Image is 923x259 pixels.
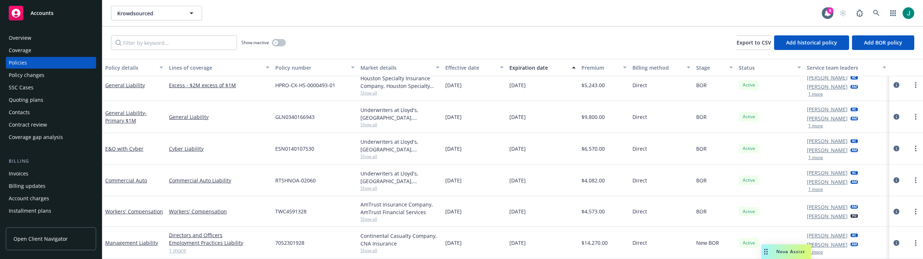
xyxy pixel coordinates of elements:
[776,248,805,255] span: Nova Assist
[105,82,145,89] a: General Liability
[9,205,51,217] div: Installment plans
[892,176,901,185] a: circleInformation
[807,74,848,81] a: [PERSON_NAME]
[807,212,848,220] a: [PERSON_NAME]
[9,45,31,56] div: Coverage
[169,113,269,121] a: General Liability
[360,247,440,254] span: Show all
[808,250,823,254] button: 1 more
[169,177,269,184] a: Commercial Auto Liability
[742,177,756,183] span: Active
[903,7,914,19] img: photo
[836,6,850,20] a: Start snowing
[886,6,900,20] a: Switch app
[6,180,96,192] a: Billing updates
[736,59,804,76] button: Status
[807,115,848,122] a: [PERSON_NAME]
[445,208,462,215] span: [DATE]
[169,247,269,254] a: 1 more
[9,32,31,44] div: Overview
[696,177,707,184] span: BOR
[632,239,647,247] span: Direct
[742,82,756,88] span: Active
[807,178,848,186] a: [PERSON_NAME]
[807,203,848,211] a: [PERSON_NAME]
[13,235,68,243] span: Open Client Navigator
[6,131,96,143] a: Coverage gap analysis
[911,207,920,216] a: more
[737,39,771,46] span: Export to CSV
[360,185,440,191] span: Show all
[632,113,647,121] span: Direct
[105,177,147,184] a: Commercial Auto
[630,59,693,76] button: Billing method
[6,57,96,69] a: Policies
[808,124,823,128] button: 1 more
[742,113,756,120] span: Active
[169,81,269,89] a: Excess - $2M excess of $1M
[742,208,756,215] span: Active
[360,170,440,185] div: Underwriters at Lloyd's, [GEOGRAPHIC_DATA], [PERSON_NAME] of [GEOGRAPHIC_DATA]
[9,180,46,192] div: Billing updates
[911,144,920,153] a: more
[804,59,889,76] button: Service team leaders
[509,113,526,121] span: [DATE]
[509,64,568,71] div: Expiration date
[6,168,96,179] a: Invoices
[9,94,43,106] div: Quoting plans
[275,177,316,184] span: RTSHNOA-02060
[807,241,848,248] a: [PERSON_NAME]
[445,81,462,89] span: [DATE]
[105,145,143,152] a: E&O with Cyber
[105,64,155,71] div: Policy details
[808,92,823,96] button: 1 more
[632,208,647,215] span: Direct
[509,145,526,152] span: [DATE]
[581,177,605,184] span: $4,082.00
[696,145,707,152] span: BOR
[581,145,605,152] span: $6,570.00
[807,64,878,71] div: Service team leaders
[445,145,462,152] span: [DATE]
[852,35,914,50] button: Add BOR policy
[509,239,526,247] span: [DATE]
[892,207,901,216] a: circleInformation
[360,90,440,96] span: Show all
[169,64,261,71] div: Lines of coverage
[360,201,440,216] div: AmTrust Insurance Company, AmTrust Financial Services
[9,82,33,93] div: SSC Cases
[911,176,920,185] a: more
[9,131,63,143] div: Coverage gap analysis
[761,244,770,259] div: Drag to move
[6,94,96,106] a: Quoting plans
[169,145,269,152] a: Cyber Liability
[111,6,202,20] button: Krowdsourced
[275,239,304,247] span: 7052301928
[111,35,237,50] input: Filter by keyword...
[892,239,901,247] a: circleInformation
[509,177,526,184] span: [DATE]
[358,59,443,76] button: Market details
[9,57,27,69] div: Policies
[6,32,96,44] a: Overview
[807,232,848,239] a: [PERSON_NAME]
[275,208,307,215] span: TWC4591328
[696,239,719,247] span: New BOR
[632,177,647,184] span: Direct
[807,169,848,177] a: [PERSON_NAME]
[827,5,833,12] div: 8
[632,81,647,89] span: Direct
[6,45,96,56] a: Coverage
[6,69,96,81] a: Policy changes
[166,59,272,76] button: Lines of coverage
[581,81,605,89] span: $5,243.00
[581,113,605,121] span: $9,800.00
[6,82,96,93] a: SSC Cases
[360,106,440,121] div: Underwriters at Lloyd's, [GEOGRAPHIC_DATA], [PERSON_NAME] of London, CFC Underwriting
[105,109,147,124] span: - Primary $1M
[696,81,707,89] span: BOR
[9,119,47,131] div: Contract review
[360,64,432,71] div: Market details
[445,177,462,184] span: [DATE]
[808,187,823,192] button: 1 more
